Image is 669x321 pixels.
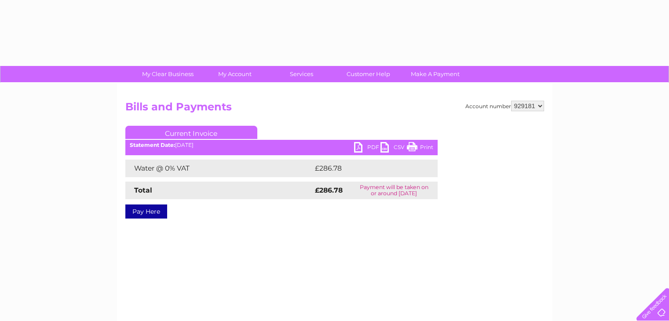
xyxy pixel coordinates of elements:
td: Payment will be taken on or around [DATE] [351,182,437,199]
strong: £286.78 [315,186,343,194]
td: £286.78 [313,160,422,177]
a: Pay Here [125,204,167,219]
a: Make A Payment [399,66,472,82]
strong: Total [134,186,152,194]
div: [DATE] [125,142,438,148]
td: Water @ 0% VAT [125,160,313,177]
b: Statement Date: [130,142,175,148]
a: My Clear Business [132,66,204,82]
a: CSV [380,142,407,155]
a: PDF [354,142,380,155]
a: My Account [198,66,271,82]
div: Account number [465,101,544,111]
a: Print [407,142,433,155]
h2: Bills and Payments [125,101,544,117]
a: Current Invoice [125,126,257,139]
a: Services [265,66,338,82]
a: Customer Help [332,66,405,82]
